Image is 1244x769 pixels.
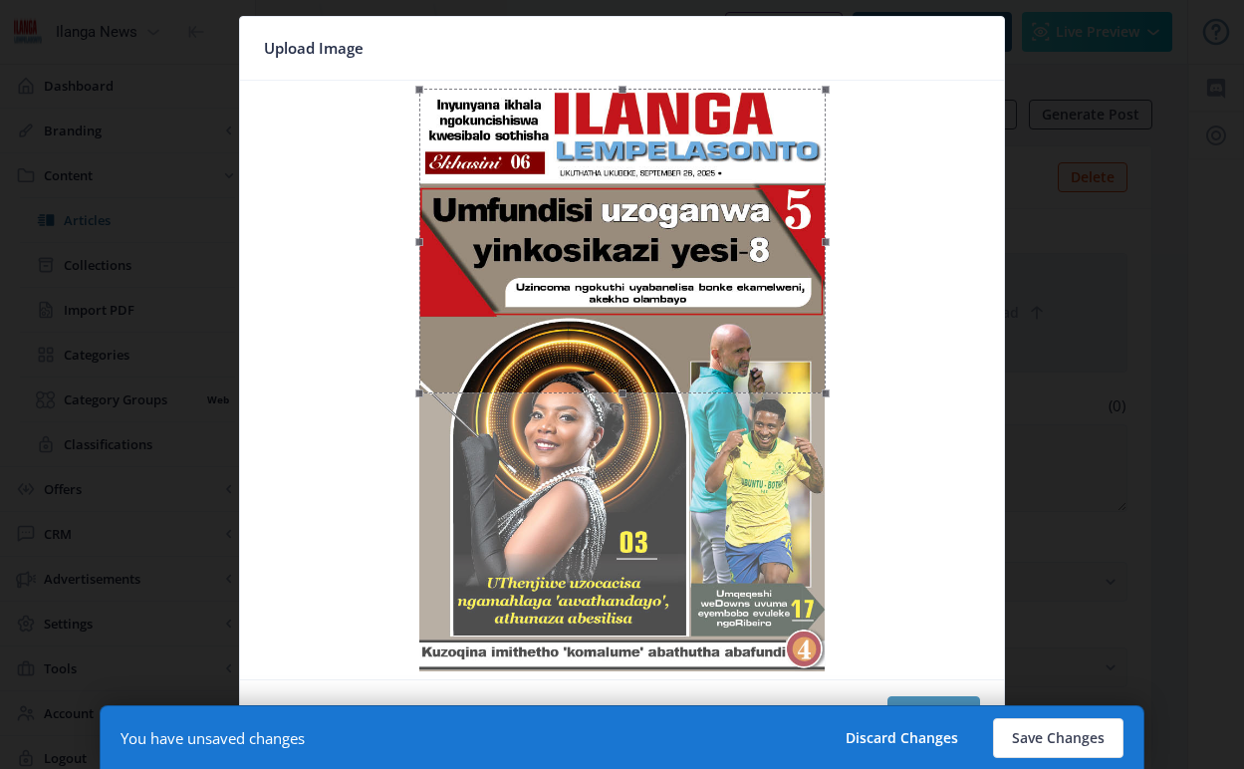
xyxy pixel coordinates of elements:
[264,33,364,64] span: Upload Image
[264,696,347,736] button: Cancel
[993,718,1123,758] button: Save Changes
[887,696,980,736] button: Confirm
[827,718,977,758] button: Discard Changes
[121,728,305,748] div: You have unsaved changes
